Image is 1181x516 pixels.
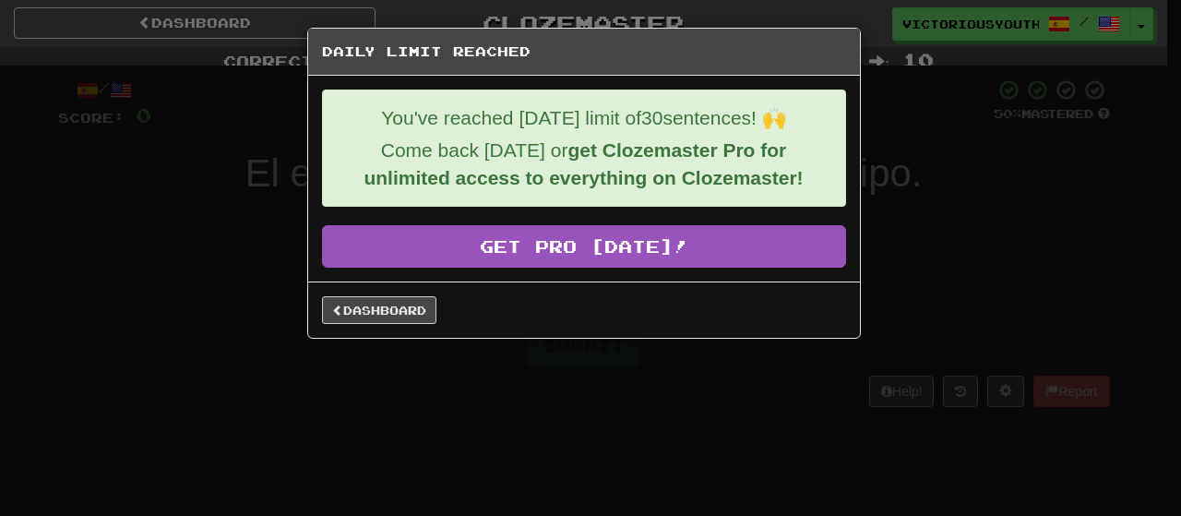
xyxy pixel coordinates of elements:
p: Come back [DATE] or [337,137,831,192]
a: Get Pro [DATE]! [322,225,846,268]
p: You've reached [DATE] limit of 30 sentences! 🙌 [337,104,831,132]
a: Dashboard [322,296,436,324]
h5: Daily Limit Reached [322,42,846,61]
strong: get Clozemaster Pro for unlimited access to everything on Clozemaster! [364,139,803,188]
